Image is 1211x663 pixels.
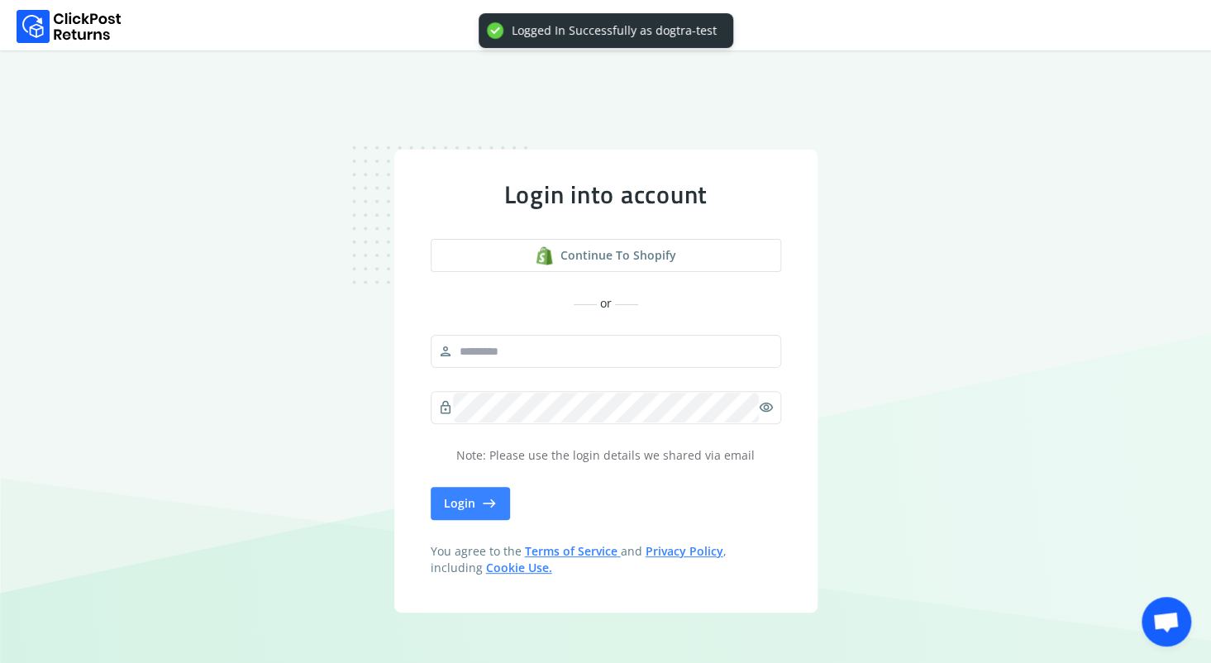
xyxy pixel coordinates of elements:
img: Logo [17,10,122,43]
img: shopify logo [535,246,554,265]
span: person [438,340,453,363]
a: Privacy Policy [646,543,723,559]
span: lock [438,396,453,419]
a: shopify logoContinue to shopify [431,239,781,272]
button: Continue to shopify [431,239,781,272]
a: Cookie Use. [486,560,552,575]
span: You agree to the and , including [431,543,781,576]
span: Continue to shopify [560,247,676,264]
div: Login into account [431,179,781,209]
button: Login east [431,487,510,520]
a: Terms of Service [525,543,621,559]
a: Open chat [1142,597,1191,646]
p: Note: Please use the login details we shared via email [431,447,781,464]
span: east [482,492,497,515]
span: visibility [759,396,774,419]
div: Logged In Successfully as dogtra-test [512,23,717,38]
div: or [431,295,781,312]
